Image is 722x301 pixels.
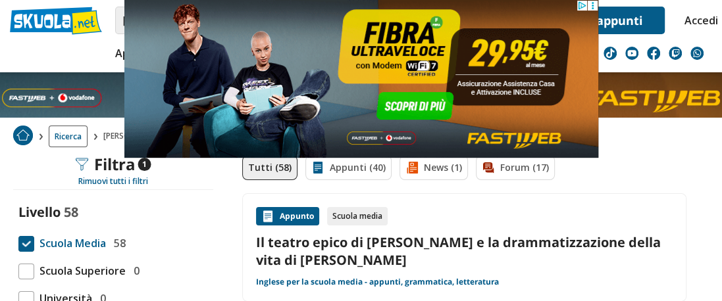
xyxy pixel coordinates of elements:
span: 0 [128,262,140,279]
img: News filtro contenuto [405,161,419,174]
span: 58 [109,235,126,252]
img: Filtra filtri mobile [76,158,89,171]
img: Home [13,126,33,145]
a: Tutti (58) [242,155,297,180]
img: Forum filtro contenuto [482,161,495,174]
span: 1 [138,158,151,171]
a: Inglese per la scuola media - appunti, grammatica, letteratura [256,277,499,287]
img: Appunti filtro contenuto [311,161,324,174]
img: tiktok [604,47,617,60]
span: Scuola Superiore [34,262,126,279]
a: Accedi [684,7,712,34]
img: twitch [669,47,682,60]
span: Scuola Media [34,235,106,252]
label: Livello [18,203,61,221]
a: Home [13,126,33,147]
a: Invia appunti [542,7,665,34]
span: [PERSON_NAME] [103,126,169,147]
a: Appunti (40) [305,155,392,180]
a: Il teatro epico di [PERSON_NAME] e la drammatizzazione della vita di [PERSON_NAME] [256,233,673,269]
a: Forum (17) [476,155,555,180]
img: Appunti contenuto [261,210,274,223]
img: facebook [647,47,660,60]
div: Rimuovi tutti i filtri [13,176,213,187]
input: Cerca appunti, riassunti o versioni [115,7,408,34]
img: youtube [625,47,638,60]
span: 58 [64,203,78,221]
a: Ricerca [49,126,88,147]
div: Filtra [76,155,151,174]
a: News (1) [400,155,468,180]
img: WhatsApp [690,47,704,60]
a: Appunti [112,43,171,66]
div: Appunto [256,207,319,225]
div: Scuola media [327,207,388,225]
